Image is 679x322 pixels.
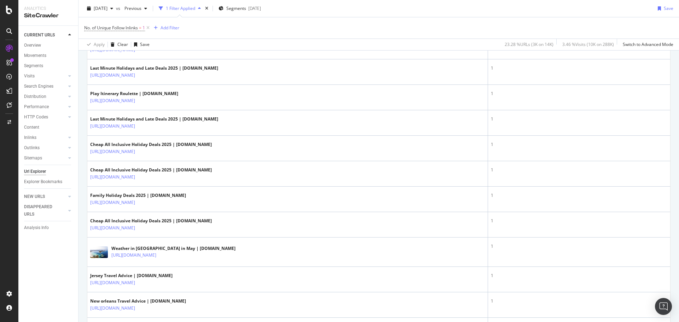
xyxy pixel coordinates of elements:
[108,39,128,50] button: Clear
[623,41,673,47] div: Switch to Advanced Mode
[655,298,672,315] div: Open Intercom Messenger
[24,42,73,49] a: Overview
[491,192,667,199] div: 1
[24,72,35,80] div: Visits
[24,203,66,218] a: DISAPPEARED URLS
[90,72,135,79] a: [URL][DOMAIN_NAME]
[90,192,186,199] div: Family Holiday Deals 2025 | [DOMAIN_NAME]
[90,246,108,258] img: main image
[24,6,72,12] div: Analytics
[226,5,246,11] span: Segments
[24,178,62,186] div: Explorer Bookmarks
[24,203,60,218] div: DISAPPEARED URLS
[24,224,49,232] div: Analysis Info
[491,90,667,97] div: 1
[90,199,135,206] a: [URL][DOMAIN_NAME]
[111,252,156,259] a: [URL][DOMAIN_NAME]
[90,218,212,224] div: Cheap All Inclusive Holiday Deals 2025 | [DOMAIN_NAME]
[161,25,179,31] div: Add Filter
[84,39,105,50] button: Apply
[84,25,138,31] span: No. of Unique Follow Inlinks
[24,83,66,90] a: Search Engines
[24,144,66,152] a: Outlinks
[491,116,667,122] div: 1
[117,41,128,47] div: Clear
[204,5,210,12] div: times
[156,3,204,14] button: 1 Filter Applied
[24,193,66,200] a: NEW URLS
[122,3,150,14] button: Previous
[24,62,43,70] div: Segments
[90,90,178,97] div: Play Itinerary Roulette | [DOMAIN_NAME]
[122,5,141,11] span: Previous
[90,65,218,71] div: Last Minute Holidays and Late Deals 2025 | [DOMAIN_NAME]
[24,31,55,39] div: CURRENT URLS
[166,5,195,11] div: 1 Filter Applied
[491,141,667,148] div: 1
[24,193,45,200] div: NEW URLS
[24,168,73,175] a: Url Explorer
[90,141,212,148] div: Cheap All Inclusive Holiday Deals 2025 | [DOMAIN_NAME]
[24,124,73,131] a: Content
[140,41,150,47] div: Save
[139,25,141,31] span: =
[90,116,218,122] div: Last Minute Holidays and Late Deals 2025 | [DOMAIN_NAME]
[116,5,122,11] span: vs
[94,41,105,47] div: Apply
[90,273,173,279] div: Jersey Travel Advice | [DOMAIN_NAME]
[24,113,48,121] div: HTTP Codes
[24,62,73,70] a: Segments
[505,41,553,47] div: 23.28 % URLs ( 3K on 14K )
[620,39,673,50] button: Switch to Advanced Mode
[24,224,73,232] a: Analysis Info
[491,218,667,224] div: 1
[84,3,116,14] button: [DATE]
[24,178,73,186] a: Explorer Bookmarks
[111,245,236,252] div: Weather in [GEOGRAPHIC_DATA] in May | [DOMAIN_NAME]
[24,93,46,100] div: Distribution
[664,5,673,11] div: Save
[90,167,212,173] div: Cheap All Inclusive Holiday Deals 2025 | [DOMAIN_NAME]
[491,243,667,250] div: 1
[24,113,66,121] a: HTTP Codes
[151,24,179,32] button: Add Filter
[24,103,66,111] a: Performance
[90,148,135,155] a: [URL][DOMAIN_NAME]
[491,167,667,173] div: 1
[131,39,150,50] button: Save
[90,279,135,286] a: [URL][DOMAIN_NAME]
[24,31,66,39] a: CURRENT URLS
[24,168,46,175] div: Url Explorer
[24,124,39,131] div: Content
[491,273,667,279] div: 1
[90,224,135,232] a: [URL][DOMAIN_NAME]
[562,41,614,47] div: 3.46 % Visits ( 10K on 288K )
[248,5,261,11] div: [DATE]
[24,72,66,80] a: Visits
[24,83,53,90] div: Search Engines
[90,97,135,104] a: [URL][DOMAIN_NAME]
[24,12,72,20] div: SiteCrawler
[90,298,186,304] div: New orleans Travel Advice | [DOMAIN_NAME]
[24,154,42,162] div: Sitemaps
[90,174,135,181] a: [URL][DOMAIN_NAME]
[491,65,667,71] div: 1
[90,123,135,130] a: [URL][DOMAIN_NAME]
[24,144,40,152] div: Outlinks
[491,298,667,304] div: 1
[94,5,108,11] span: 2025 Aug. 21st
[24,52,46,59] div: Movements
[90,305,135,312] a: [URL][DOMAIN_NAME]
[24,134,66,141] a: Inlinks
[24,93,66,100] a: Distribution
[24,134,36,141] div: Inlinks
[655,3,673,14] button: Save
[24,42,41,49] div: Overview
[24,154,66,162] a: Sitemaps
[24,103,49,111] div: Performance
[143,23,145,33] span: 1
[216,3,264,14] button: Segments[DATE]
[24,52,73,59] a: Movements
